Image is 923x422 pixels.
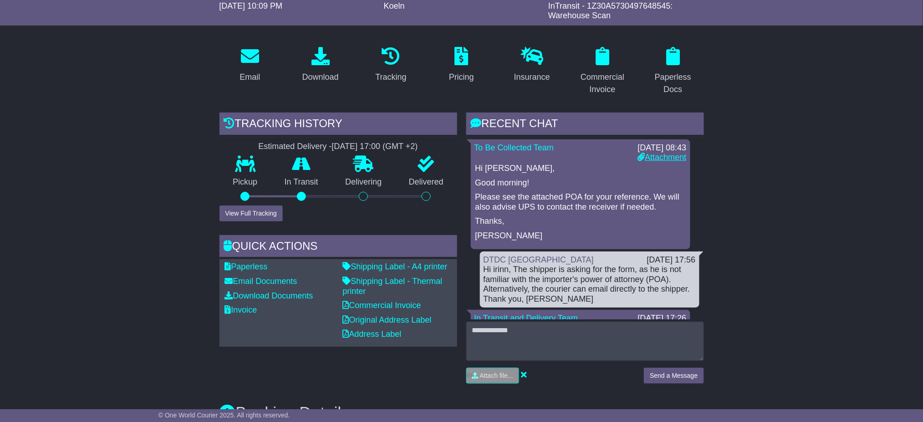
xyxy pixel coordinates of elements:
a: DTDC [GEOGRAPHIC_DATA] [484,255,594,264]
span: InTransit - 1Z30A5730497648545: Warehouse Scan [548,1,673,21]
div: [DATE] 17:26 [638,314,687,324]
p: Hi [PERSON_NAME], [475,164,686,174]
p: Good morning! [475,178,686,188]
div: Pricing [449,71,474,83]
div: [DATE] 08:43 [637,143,686,153]
p: Delivered [395,177,457,187]
div: [DATE] 17:00 (GMT +2) [332,142,418,152]
p: Please see the attached POA for your reference. We will also advise UPS to contact the receiver i... [475,192,686,212]
div: RECENT CHAT [466,113,704,137]
a: Shipping Label - A4 printer [343,262,448,271]
a: Download Documents [225,291,313,300]
p: [PERSON_NAME] [475,231,686,241]
div: Estimated Delivery - [219,142,457,152]
a: Paperless [225,262,268,271]
a: To Be Collected Team [474,143,554,152]
div: Email [240,71,260,83]
div: Commercial Invoice [578,71,627,96]
div: Tracking [375,71,406,83]
div: Tracking history [219,113,457,137]
a: Address Label [343,329,402,339]
a: Insurance [508,44,556,87]
p: In Transit [271,177,332,187]
a: Pricing [443,44,480,87]
div: Paperless Docs [648,71,698,96]
a: Attachment [637,153,686,162]
div: Quick Actions [219,235,457,260]
button: Send a Message [644,368,704,384]
a: Original Address Label [343,315,432,324]
a: Commercial Invoice [572,44,633,99]
a: Email Documents [225,277,297,286]
a: Paperless Docs [643,44,704,99]
p: Pickup [219,177,271,187]
a: In Transit and Delivery Team [474,314,578,323]
div: Download [302,71,339,83]
span: © One World Courier 2025. All rights reserved. [158,412,290,419]
button: View Full Tracking [219,206,283,221]
a: Invoice [225,305,257,314]
a: Commercial Invoice [343,301,421,310]
a: Shipping Label - Thermal printer [343,277,443,296]
p: Delivering [332,177,396,187]
a: Download [296,44,345,87]
div: [DATE] 17:56 [647,255,696,265]
span: Koeln [384,1,405,10]
div: Insurance [514,71,550,83]
p: Thanks, [475,216,686,226]
span: [DATE] 10:09 PM [219,1,283,10]
a: Tracking [369,44,412,87]
div: Hi irinn, The shipper is asking for the form, as he is not familiar with the importer's power of ... [484,265,696,304]
a: Email [234,44,266,87]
